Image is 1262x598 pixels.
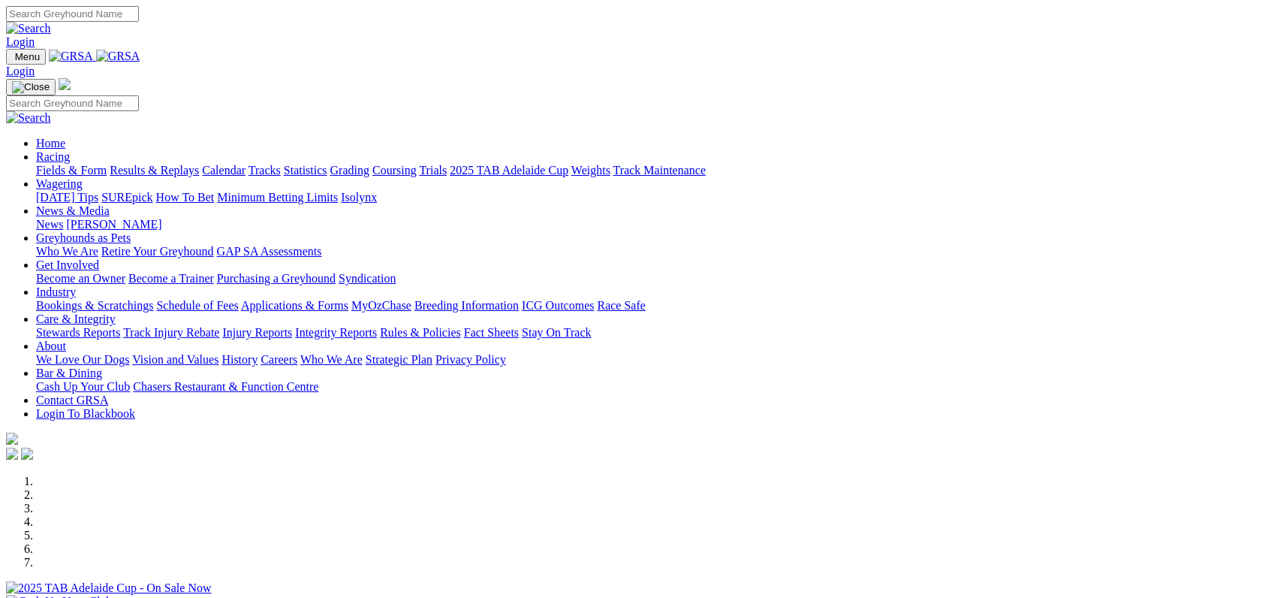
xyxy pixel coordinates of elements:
[36,177,83,190] a: Wagering
[339,272,396,285] a: Syndication
[261,353,297,366] a: Careers
[597,299,645,312] a: Race Safe
[156,191,215,204] a: How To Bet
[36,191,1256,204] div: Wagering
[522,326,591,339] a: Stay On Track
[419,164,447,177] a: Trials
[36,245,1256,258] div: Greyhounds as Pets
[36,272,125,285] a: Become an Owner
[36,313,116,325] a: Care & Integrity
[217,191,338,204] a: Minimum Betting Limits
[300,353,363,366] a: Who We Are
[522,299,594,312] a: ICG Outcomes
[36,299,1256,313] div: Industry
[248,164,281,177] a: Tracks
[36,245,98,258] a: Who We Are
[450,164,568,177] a: 2025 TAB Adelaide Cup
[156,299,238,312] a: Schedule of Fees
[6,448,18,460] img: facebook.svg
[101,191,152,204] a: SUREpick
[36,367,102,379] a: Bar & Dining
[6,433,18,445] img: logo-grsa-white.png
[59,78,71,90] img: logo-grsa-white.png
[101,245,214,258] a: Retire Your Greyhound
[380,326,461,339] a: Rules & Policies
[435,353,506,366] a: Privacy Policy
[36,285,76,298] a: Industry
[36,353,1256,367] div: About
[6,581,212,595] img: 2025 TAB Adelaide Cup - On Sale Now
[6,6,139,22] input: Search
[571,164,610,177] a: Weights
[217,272,336,285] a: Purchasing a Greyhound
[110,164,199,177] a: Results & Replays
[123,326,219,339] a: Track Injury Rebate
[613,164,706,177] a: Track Maintenance
[36,340,66,352] a: About
[6,35,35,48] a: Login
[295,326,377,339] a: Integrity Reports
[372,164,417,177] a: Coursing
[36,164,1256,177] div: Racing
[128,272,214,285] a: Become a Trainer
[36,164,107,177] a: Fields & Form
[36,380,130,393] a: Cash Up Your Club
[202,164,245,177] a: Calendar
[36,394,108,406] a: Contact GRSA
[36,299,153,312] a: Bookings & Scratchings
[284,164,327,177] a: Statistics
[464,326,519,339] a: Fact Sheets
[36,191,98,204] a: [DATE] Tips
[133,380,318,393] a: Chasers Restaurant & Function Centre
[341,191,377,204] a: Isolynx
[6,65,35,77] a: Login
[96,50,140,63] img: GRSA
[66,218,161,231] a: [PERSON_NAME]
[6,22,51,35] img: Search
[351,299,411,312] a: MyOzChase
[15,51,40,62] span: Menu
[366,353,432,366] a: Strategic Plan
[6,95,139,111] input: Search
[414,299,519,312] a: Breeding Information
[6,111,51,125] img: Search
[49,50,93,63] img: GRSA
[6,79,56,95] button: Toggle navigation
[36,353,129,366] a: We Love Our Dogs
[241,299,348,312] a: Applications & Forms
[36,407,135,420] a: Login To Blackbook
[36,137,65,149] a: Home
[36,326,120,339] a: Stewards Reports
[222,326,292,339] a: Injury Reports
[330,164,369,177] a: Grading
[12,81,50,93] img: Close
[6,49,46,65] button: Toggle navigation
[36,218,63,231] a: News
[221,353,258,366] a: History
[132,353,218,366] a: Vision and Values
[36,231,131,244] a: Greyhounds as Pets
[36,326,1256,340] div: Care & Integrity
[36,258,99,271] a: Get Involved
[36,272,1256,285] div: Get Involved
[21,448,33,460] img: twitter.svg
[36,218,1256,231] div: News & Media
[217,245,322,258] a: GAP SA Assessments
[36,380,1256,394] div: Bar & Dining
[36,150,70,163] a: Racing
[36,204,110,217] a: News & Media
